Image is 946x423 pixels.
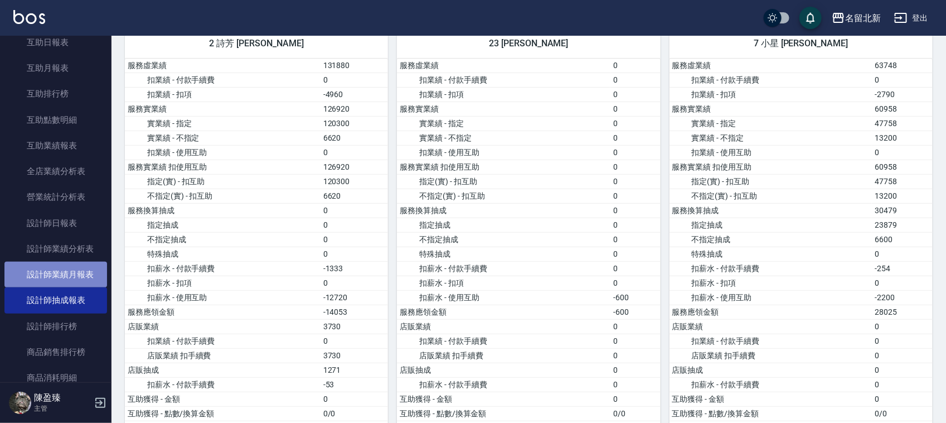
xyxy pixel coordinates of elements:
[321,174,389,189] td: 120300
[4,339,107,365] a: 商品銷售排行榜
[872,59,933,73] td: 63748
[397,232,610,247] td: 不指定抽成
[321,305,389,319] td: -14053
[321,87,389,102] td: -4960
[9,392,31,414] img: Person
[4,314,107,339] a: 設計師排行榜
[872,160,933,174] td: 60958
[872,131,933,145] td: 13200
[125,218,321,232] td: 指定抽成
[872,290,933,305] td: -2200
[321,276,389,290] td: 0
[125,290,321,305] td: 扣薪水 - 使用互助
[670,102,872,116] td: 服務實業績
[872,377,933,392] td: 0
[845,11,881,25] div: 名留北新
[321,261,389,276] td: -1333
[872,116,933,131] td: 47758
[125,102,321,116] td: 服務實業績
[670,189,872,203] td: 不指定(實) - 扣互助
[397,131,610,145] td: 實業績 - 不指定
[397,392,610,406] td: 互助獲得 - 金額
[321,348,389,363] td: 3730
[125,406,321,421] td: 互助獲得 - 點數/換算金額
[670,392,872,406] td: 互助獲得 - 金額
[125,59,321,73] td: 服務虛業績
[321,319,389,334] td: 3730
[125,392,321,406] td: 互助獲得 - 金額
[872,189,933,203] td: 13200
[670,406,872,421] td: 互助獲得 - 點數/換算金額
[321,73,389,87] td: 0
[397,73,610,87] td: 扣業績 - 付款手續費
[670,59,872,73] td: 服務虛業績
[670,290,872,305] td: 扣薪水 - 使用互助
[610,392,660,406] td: 0
[670,232,872,247] td: 不指定抽成
[321,290,389,305] td: -12720
[13,10,45,24] img: Logo
[321,392,389,406] td: 0
[125,73,321,87] td: 扣業績 - 付款手續費
[670,363,872,377] td: 店販抽成
[397,160,610,174] td: 服務實業績 扣使用互助
[872,174,933,189] td: 47758
[4,184,107,210] a: 營業統計分析表
[610,174,660,189] td: 0
[397,247,610,261] td: 特殊抽成
[872,247,933,261] td: 0
[4,210,107,236] a: 設計師日報表
[872,203,933,218] td: 30479
[670,247,872,261] td: 特殊抽成
[670,160,872,174] td: 服務實業績 扣使用互助
[610,305,660,319] td: -600
[321,145,389,160] td: 0
[610,116,660,131] td: 0
[872,261,933,276] td: -254
[321,377,389,392] td: -53
[610,377,660,392] td: 0
[125,247,321,261] td: 特殊抽成
[670,261,872,276] td: 扣薪水 - 付款手續費
[670,276,872,290] td: 扣薪水 - 扣項
[4,30,107,55] a: 互助日報表
[125,334,321,348] td: 扣業績 - 付款手續費
[670,218,872,232] td: 指定抽成
[872,305,933,319] td: 28025
[610,145,660,160] td: 0
[397,145,610,160] td: 扣業績 - 使用互助
[321,247,389,261] td: 0
[125,203,321,218] td: 服務換算抽成
[610,406,660,421] td: 0/0
[125,232,321,247] td: 不指定抽成
[125,145,321,160] td: 扣業績 - 使用互助
[670,87,872,102] td: 扣業績 - 扣項
[872,145,933,160] td: 0
[34,392,91,403] h5: 陳盈臻
[321,203,389,218] td: 0
[872,348,933,363] td: 0
[125,319,321,334] td: 店販業績
[397,174,610,189] td: 指定(實) - 扣互助
[4,107,107,133] a: 互助點數明細
[397,87,610,102] td: 扣業績 - 扣項
[610,290,660,305] td: -600
[321,102,389,116] td: 126920
[872,363,933,377] td: 0
[397,363,610,377] td: 店販抽成
[610,218,660,232] td: 0
[670,145,872,160] td: 扣業績 - 使用互助
[397,348,610,363] td: 店販業績 扣手續費
[872,232,933,247] td: 6600
[670,174,872,189] td: 指定(實) - 扣互助
[397,203,610,218] td: 服務換算抽成
[397,377,610,392] td: 扣薪水 - 付款手續費
[125,363,321,377] td: 店販抽成
[321,363,389,377] td: 1271
[610,363,660,377] td: 0
[670,319,872,334] td: 店販業績
[321,232,389,247] td: 0
[610,59,660,73] td: 0
[125,305,321,319] td: 服務應領金額
[872,102,933,116] td: 60958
